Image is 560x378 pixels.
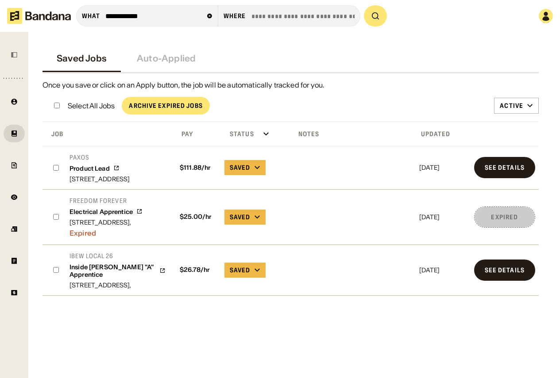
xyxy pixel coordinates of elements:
div: Inside [PERSON_NAME] "A" Apprentice [70,263,156,279]
div: Click toggle to sort ascending [174,127,219,141]
div: Click toggle to sort ascending [223,127,288,141]
div: what [82,12,100,20]
div: Auto-Applied [137,53,196,64]
div: See Details [485,267,525,273]
div: Saved Jobs [57,53,107,64]
div: Job [44,130,63,138]
div: Select All Jobs [68,102,115,109]
div: Notes [291,130,320,138]
div: Saved [230,266,251,274]
div: Active [500,102,523,110]
div: See Details [485,164,525,171]
div: Expired [70,225,143,237]
div: [DATE] [419,164,467,171]
div: Electrical Apprentice [70,208,133,216]
div: Updated [417,130,451,138]
div: $ 25.00 /hr [176,213,217,221]
div: [STREET_ADDRESS], [70,282,166,288]
div: [DATE] [419,267,467,273]
img: Bandana logotype [7,8,71,24]
div: Archive Expired Jobs [129,103,202,109]
a: IBEW Local 26Inside [PERSON_NAME] "A" Apprentice[STREET_ADDRESS], [70,252,166,288]
div: Saved [230,213,251,221]
div: [STREET_ADDRESS], [70,219,143,225]
div: Paxos [70,153,130,161]
div: Saved [230,164,251,172]
div: Status [223,130,254,138]
div: Pay [174,130,193,138]
div: Click toggle to sort descending [417,127,469,141]
div: Click toggle to sort ascending [291,127,414,141]
div: $ 111.88 /hr [176,164,217,172]
div: IBEW Local 26 [70,252,166,260]
div: Product Lead [70,165,110,172]
div: $ 26.78 /hr [176,266,217,274]
div: Click toggle to sort descending [44,127,171,141]
a: Freedom ForeverElectrical Apprentice[STREET_ADDRESS], [70,197,143,225]
div: [DATE] [419,214,467,220]
div: Freedom Forever [70,197,143,205]
div: Once you save or click on an Apply button, the job will be automatically tracked for you. [42,80,539,90]
a: PaxosProduct Lead[STREET_ADDRESS] [70,153,130,182]
div: Expired [491,214,518,220]
div: [STREET_ADDRESS] [70,176,130,182]
div: Where [224,12,246,20]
